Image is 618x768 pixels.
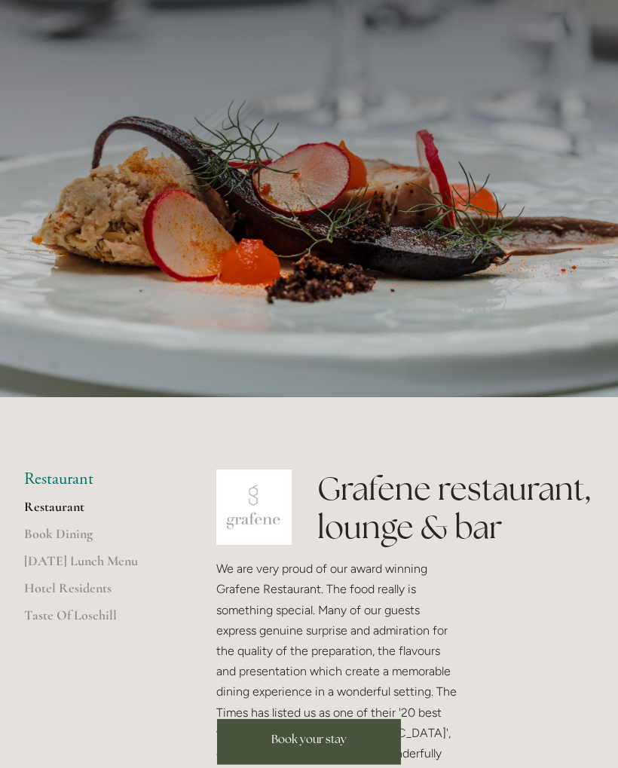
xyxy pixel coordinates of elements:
span: Book your stay [271,732,347,746]
li: Restaurant [24,470,168,490]
h1: Grafene restaurant, lounge & bar [317,470,594,546]
a: Hotel Residents [24,580,168,607]
img: grafene.jpg [216,470,292,546]
a: [DATE] Lunch Menu [24,553,168,580]
a: Taste Of Losehill [24,607,168,635]
a: Book your stay [217,719,401,765]
a: Restaurant [24,499,168,526]
a: Book Dining [24,526,168,553]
